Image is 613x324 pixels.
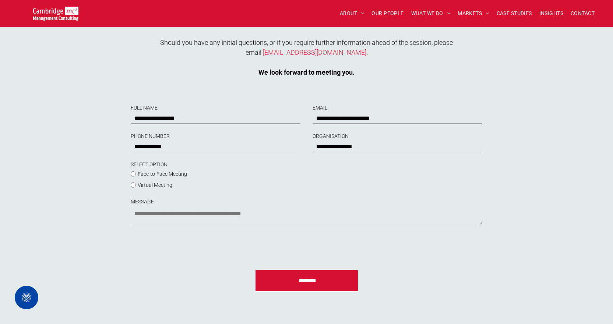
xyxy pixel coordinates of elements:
[160,39,453,56] span: Should you have any initial questions, or if you require further information ahead of the session...
[131,182,136,188] input: Virtual Meeting
[336,8,368,19] a: ABOUT
[493,8,536,19] a: CASE STUDIES
[131,234,243,262] iframe: reCAPTCHA
[131,132,300,140] label: PHONE NUMBER
[368,8,407,19] a: OUR PEOPLE
[131,161,240,168] label: SELECT OPTION
[408,8,454,19] a: WHAT WE DO
[567,8,598,19] a: CONTACT
[138,171,187,177] span: Face-to-Face Meeting
[313,104,482,112] label: EMAIL
[33,7,78,21] img: Go to Homepage
[263,49,366,56] a: [EMAIL_ADDRESS][DOMAIN_NAME]
[131,198,482,206] label: MESSAGE
[313,132,482,140] label: ORGANISATION
[454,8,493,19] a: MARKETS
[131,104,300,112] label: FULL NAME
[131,171,136,177] input: Face-to-Face Meeting
[366,49,368,56] span: .
[536,8,567,19] a: INSIGHTS
[138,182,172,188] span: Virtual Meeting
[258,68,355,76] strong: We look forward to meeting you.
